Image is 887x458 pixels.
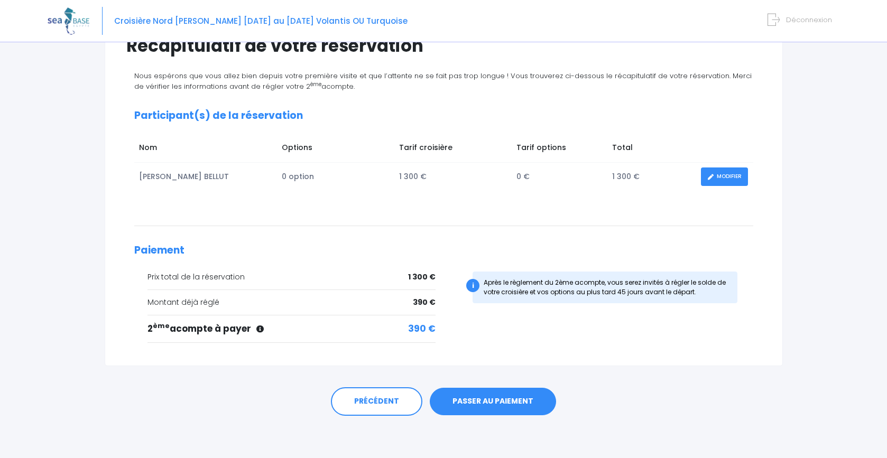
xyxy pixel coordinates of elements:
td: Options [277,137,394,162]
td: Tarif options [511,137,607,162]
h1: Récapitulatif de votre réservation [126,35,761,56]
sup: ème [310,81,321,88]
td: 1 300 € [394,162,511,191]
div: Montant déjà réglé [147,297,436,308]
span: 1 300 € [408,272,436,283]
div: Après le règlement du 2ème acompte, vous serez invités à régler le solde de votre croisière et vo... [473,272,737,303]
a: PASSER AU PAIEMENT [430,388,556,415]
h2: Paiement [134,245,753,257]
td: [PERSON_NAME] BELLUT [134,162,277,191]
span: 0 option [282,171,314,182]
span: Croisière Nord [PERSON_NAME] [DATE] au [DATE] Volantis OU Turquoise [114,15,408,26]
sup: ème [153,321,170,330]
div: 2 acompte à payer [147,322,436,336]
td: 1 300 € [607,162,696,191]
td: Total [607,137,696,162]
div: Prix total de la réservation [147,272,436,283]
div: i [466,279,479,292]
span: 390 € [408,322,436,336]
a: MODIFIER [701,167,748,186]
span: 390 € [413,297,436,308]
span: Nous espérons que vous allez bien depuis votre première visite et que l’attente ne se fait pas tr... [134,71,752,91]
td: Tarif croisière [394,137,511,162]
span: Déconnexion [786,15,832,25]
a: PRÉCÉDENT [331,387,422,416]
td: Nom [134,137,277,162]
td: 0 € [511,162,607,191]
h2: Participant(s) de la réservation [134,110,753,122]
